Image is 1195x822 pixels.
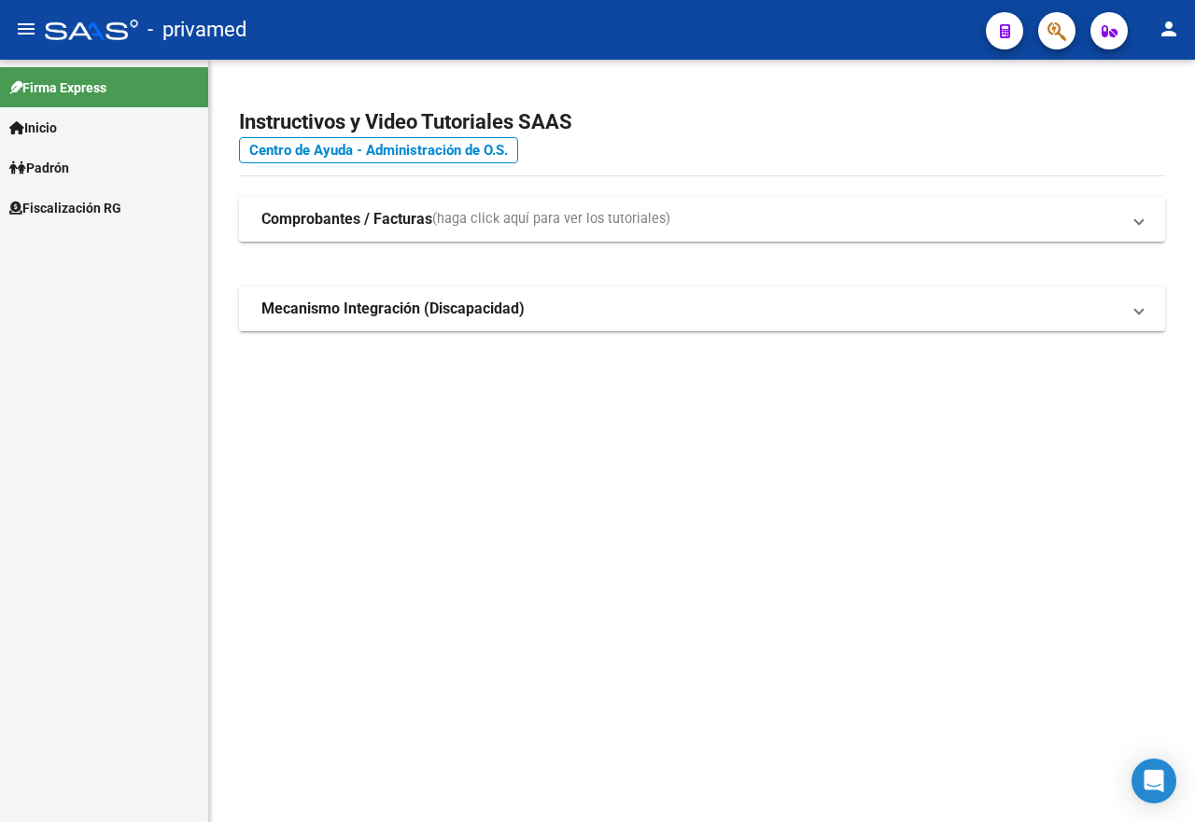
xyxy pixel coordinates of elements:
[15,18,37,40] mat-icon: menu
[148,9,246,50] span: - privamed
[1158,18,1180,40] mat-icon: person
[9,158,69,178] span: Padrón
[432,209,670,230] span: (haga click aquí para ver los tutoriales)
[9,118,57,138] span: Inicio
[239,137,518,163] a: Centro de Ayuda - Administración de O.S.
[1132,759,1176,803] div: Open Intercom Messenger
[9,198,121,218] span: Fiscalización RG
[239,104,1165,140] h2: Instructivos y Video Tutoriales SAAS
[9,77,106,98] span: Firma Express
[261,209,432,230] strong: Comprobantes / Facturas
[239,286,1165,331] mat-expansion-panel-header: Mecanismo Integración (Discapacidad)
[261,299,525,319] strong: Mecanismo Integración (Discapacidad)
[239,197,1165,242] mat-expansion-panel-header: Comprobantes / Facturas(haga click aquí para ver los tutoriales)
